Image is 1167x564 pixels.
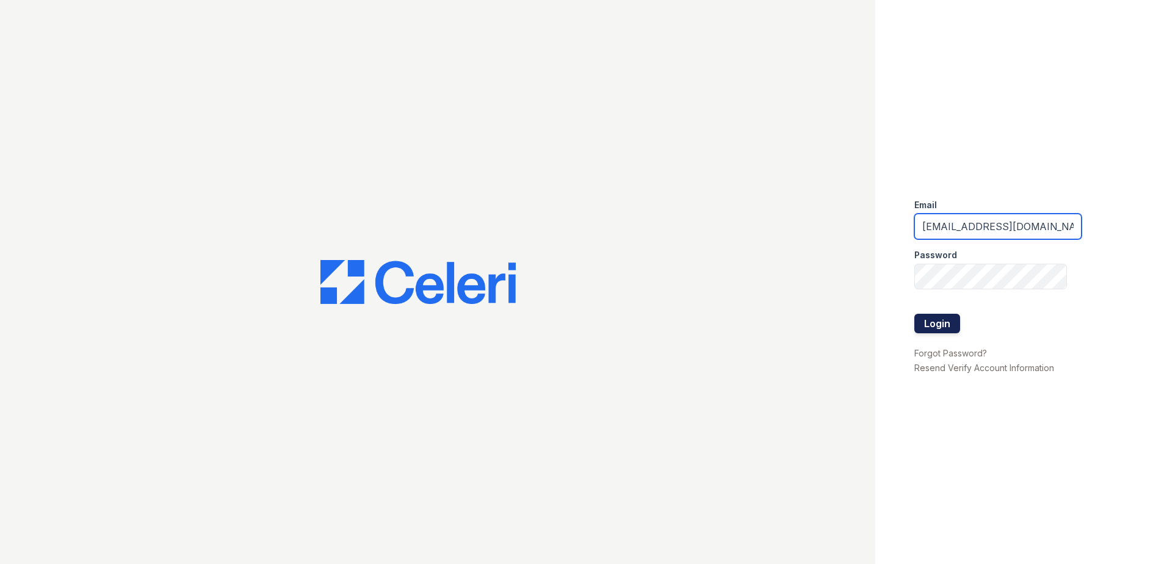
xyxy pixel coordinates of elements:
a: Forgot Password? [914,348,987,358]
label: Email [914,199,937,211]
label: Password [914,249,957,261]
img: CE_Logo_Blue-a8612792a0a2168367f1c8372b55b34899dd931a85d93a1a3d3e32e68fde9ad4.png [320,260,516,304]
a: Resend Verify Account Information [914,363,1054,373]
button: Login [914,314,960,333]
